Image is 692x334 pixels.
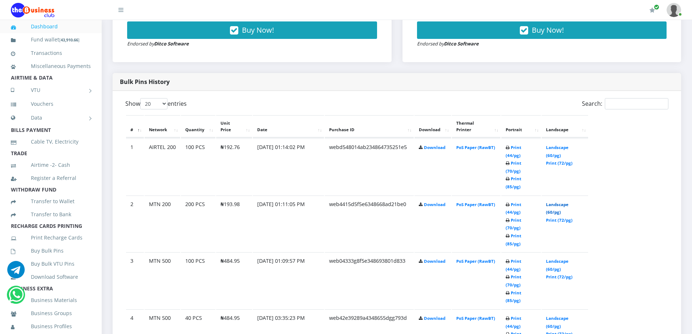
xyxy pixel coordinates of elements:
[456,258,495,264] a: PoS Paper (RawBT)
[11,3,54,17] img: Logo
[140,98,167,109] select: Showentries
[242,25,274,35] span: Buy Now!
[145,252,180,309] td: MTN 500
[325,115,414,138] th: Purchase ID: activate to sort column ascending
[11,292,91,309] a: Business Materials
[11,31,91,48] a: Fund wallet[43,910.66]
[452,115,501,138] th: Thermal Printer: activate to sort column ascending
[546,274,572,279] a: Print (72/pg)
[506,176,521,189] a: Print (85/pg)
[59,37,80,43] small: [ ]
[126,252,144,309] td: 3
[253,196,324,252] td: [DATE] 01:11:05 PM
[456,315,495,321] a: PoS Paper (RawBT)
[456,202,495,207] a: PoS Paper (RawBT)
[667,3,681,17] img: User
[506,233,521,246] a: Print (85/pg)
[11,206,91,223] a: Transfer to Bank
[145,138,180,195] td: AIRTEL 200
[126,138,144,195] td: 1
[506,290,521,303] a: Print (85/pg)
[126,196,144,252] td: 2
[11,81,91,99] a: VTU
[649,7,655,13] i: Renew/Upgrade Subscription
[546,202,568,215] a: Landscape (60/pg)
[424,145,445,150] a: Download
[126,115,144,138] th: #: activate to sort column descending
[532,25,564,35] span: Buy Now!
[11,229,91,246] a: Print Recharge Cards
[253,115,324,138] th: Date: activate to sort column ascending
[506,217,521,231] a: Print (70/pg)
[253,252,324,309] td: [DATE] 01:09:57 PM
[125,98,187,109] label: Show entries
[11,45,91,61] a: Transactions
[127,21,377,39] button: Buy Now!
[417,21,667,39] button: Buy Now!
[506,258,521,272] a: Print (44/pg)
[11,109,91,127] a: Data
[7,266,25,278] a: Chat for support
[424,258,445,264] a: Download
[253,138,324,195] td: [DATE] 01:14:02 PM
[546,315,568,329] a: Landscape (60/pg)
[506,315,521,329] a: Print (44/pg)
[216,138,252,195] td: ₦192.76
[61,37,78,43] b: 43,910.66
[424,202,445,207] a: Download
[11,242,91,259] a: Buy Bulk Pins
[542,115,588,138] th: Landscape: activate to sort column ascending
[11,269,91,285] a: Download Software
[506,202,521,215] a: Print (44/pg)
[11,133,91,150] a: Cable TV, Electricity
[325,138,414,195] td: webd548014ab234864735251e5
[120,78,170,86] strong: Bulk Pins History
[605,98,668,109] input: Search:
[506,145,521,158] a: Print (44/pg)
[456,145,495,150] a: PoS Paper (RawBT)
[216,115,252,138] th: Unit Price: activate to sort column ascending
[11,157,91,173] a: Airtime -2- Cash
[11,96,91,112] a: Vouchers
[216,196,252,252] td: ₦193.98
[582,98,668,109] label: Search:
[11,255,91,272] a: Buy Bulk VTU Pins
[546,160,572,166] a: Print (72/pg)
[501,115,541,138] th: Portrait: activate to sort column ascending
[11,170,91,186] a: Register a Referral
[145,115,180,138] th: Network: activate to sort column ascending
[506,160,521,174] a: Print (70/pg)
[181,196,215,252] td: 200 PCS
[11,305,91,322] a: Business Groups
[546,145,568,158] a: Landscape (60/pg)
[11,193,91,210] a: Transfer to Wallet
[546,258,568,272] a: Landscape (60/pg)
[417,40,479,47] small: Endorsed by
[181,138,215,195] td: 100 PCS
[325,196,414,252] td: web4415d5f5e6348668ad21be0
[11,18,91,35] a: Dashboard
[11,58,91,75] a: Miscellaneous Payments
[654,4,659,10] span: Renew/Upgrade Subscription
[506,274,521,287] a: Print (70/pg)
[145,196,180,252] td: MTN 200
[181,252,215,309] td: 100 PCS
[424,315,445,321] a: Download
[181,115,215,138] th: Quantity: activate to sort column ascending
[546,217,572,223] a: Print (72/pg)
[216,252,252,309] td: ₦484.95
[444,40,479,47] strong: Ditco Software
[325,252,414,309] td: web04333g8f5e348693801d833
[154,40,189,47] strong: Ditco Software
[127,40,189,47] small: Endorsed by
[414,115,451,138] th: Download: activate to sort column ascending
[9,291,24,303] a: Chat for support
